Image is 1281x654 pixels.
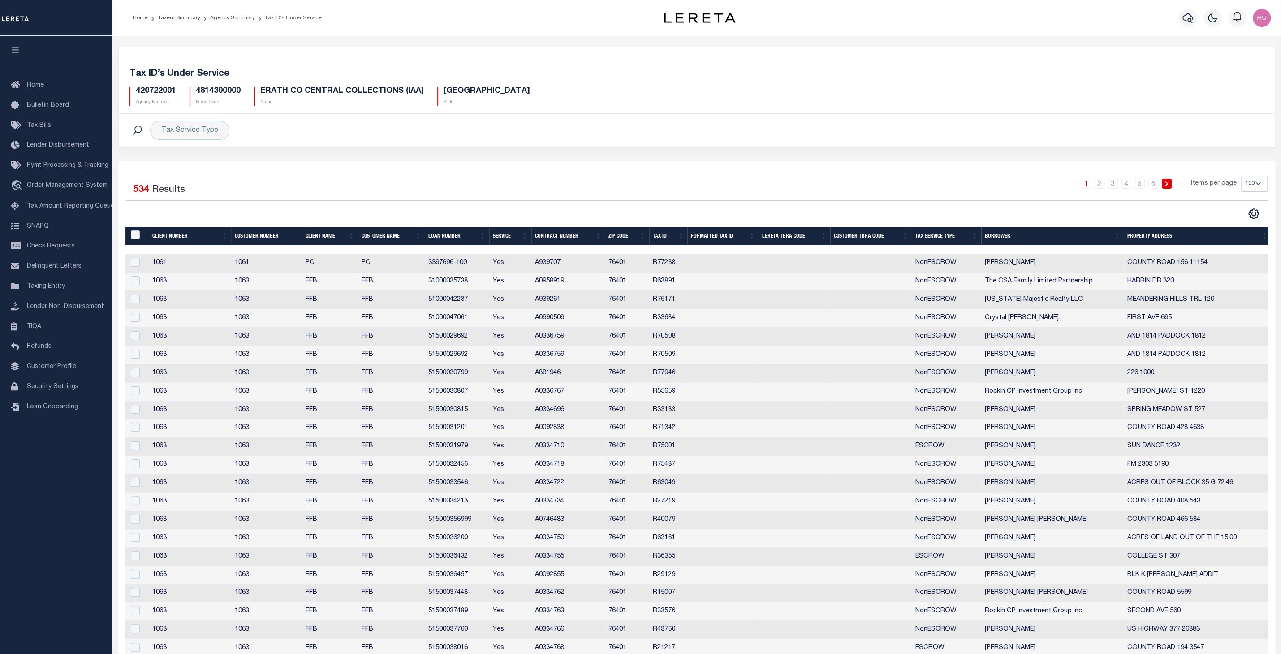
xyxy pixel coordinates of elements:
td: [PERSON_NAME] [981,254,1124,273]
td: 1063 [231,309,302,328]
td: 1063 [231,566,302,585]
td: 1063 [149,401,231,420]
td: PC [302,254,358,273]
td: 1063 [149,346,231,364]
td: R33684 [649,309,687,328]
td: Yes [489,419,531,437]
td: Yes [489,291,531,309]
td: Yes [489,602,531,621]
td: Yes [489,437,531,456]
label: Results [152,183,185,197]
img: svg+xml;base64,PHN2ZyB4bWxucz0iaHR0cDovL3d3dy53My5vcmcvMjAwMC9zdmciIHBvaW50ZXItZXZlbnRzPSJub25lIi... [1253,9,1271,27]
td: 1063 [231,602,302,621]
td: 76401 [605,474,649,493]
td: Yes [489,548,531,566]
td: 51500036200 [425,529,489,548]
td: 1063 [231,529,302,548]
td: 76401 [605,419,649,437]
td: [PERSON_NAME] [981,456,1124,474]
td: 1063 [231,364,302,383]
span: Items per page [1191,179,1237,189]
td: Rockin CP Investment Group Inc [981,602,1124,621]
span: Lender Disbursement [27,142,89,148]
td: A0990509 [531,309,605,328]
td: 51000047061 [425,309,489,328]
td: HARBIN DR 320 [1124,273,1271,291]
td: FFB [302,383,358,401]
th: LERETA TBRA Code: activate to sort column ascending [759,227,830,245]
td: COUNTY ROAD 428 4638 [1124,419,1271,437]
td: FFB [358,474,425,493]
th: Tax Service Type: activate to sort column ascending [912,227,981,245]
td: A0334696 [531,401,605,420]
td: R27219 [649,493,687,511]
td: 76401 [605,566,649,585]
td: 1061 [149,254,231,273]
td: Yes [489,346,531,364]
td: 1063 [149,456,231,474]
td: NonESCROW [912,456,981,474]
td: PC [358,254,425,273]
td: 1063 [149,419,231,437]
td: 51500029692 [425,328,489,346]
span: Pymt Processing & Tracking [27,162,108,169]
td: A0334755 [531,548,605,566]
td: 1063 [149,474,231,493]
td: [PERSON_NAME] [981,328,1124,346]
td: R75487 [649,456,687,474]
td: FFB [358,566,425,585]
td: COUNTY ROAD 156 11154 [1124,254,1271,273]
td: ESCROW [912,437,981,456]
td: Rockin CP Investment Group Inc [981,383,1124,401]
div: Tax Service Type [150,121,229,140]
td: 1063 [149,364,231,383]
td: 51500030799 [425,364,489,383]
a: Agency Summary [210,15,255,21]
td: FIRST AVE 695 [1124,309,1271,328]
td: 51500037448 [425,584,489,602]
td: 76401 [605,383,649,401]
th: Client Number: activate to sort column ascending [149,227,231,245]
td: FFB [358,346,425,364]
td: [PERSON_NAME] [981,419,1124,437]
th: Customer TBRA Code: activate to sort column ascending [830,227,912,245]
th: Formatted Tax ID: activate to sort column ascending [687,227,759,245]
td: FFB [358,602,425,621]
td: R76171 [649,291,687,309]
td: R77238 [649,254,687,273]
td: 1063 [231,383,302,401]
td: Yes [489,474,531,493]
p: State [444,99,530,106]
td: R29129 [649,566,687,585]
a: 6 [1148,179,1158,189]
th: Customer Name: activate to sort column ascending [358,227,425,245]
p: Agency Number [136,99,176,106]
td: FFB [358,437,425,456]
td: ESCROW [912,548,981,566]
th: Contract Number: activate to sort column ascending [531,227,605,245]
td: FFB [302,437,358,456]
td: 1063 [149,566,231,585]
td: 1063 [231,456,302,474]
td: MEANDERING HILLS TRL 120 [1124,291,1271,309]
td: A0958919 [531,273,605,291]
td: 1063 [149,584,231,602]
td: 76401 [605,493,649,511]
td: 1063 [231,291,302,309]
i: travel_explore [11,180,25,192]
td: FFB [302,493,358,511]
td: 1063 [231,511,302,529]
td: 51500031201 [425,419,489,437]
td: [PERSON_NAME] [981,548,1124,566]
th: Service: activate to sort column ascending [489,227,531,245]
td: SUN DANCE 1232 [1124,437,1271,456]
th: Customer Number [231,227,302,245]
td: NonESCROW [912,291,981,309]
td: Yes [489,254,531,273]
td: FM 2303 5190 [1124,456,1271,474]
td: [PERSON_NAME] [981,529,1124,548]
td: Crystal [PERSON_NAME] [981,309,1124,328]
h5: 420722001 [136,87,176,96]
td: Yes [489,383,531,401]
td: 1063 [149,309,231,328]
